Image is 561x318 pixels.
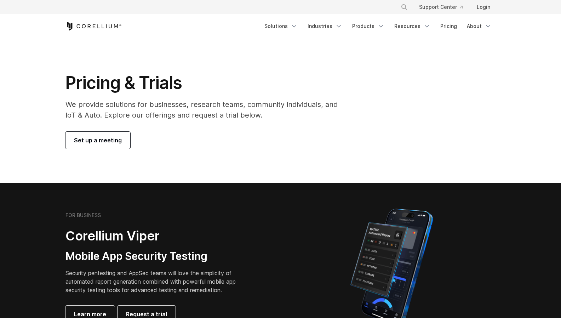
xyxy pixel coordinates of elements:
a: Industries [303,20,347,33]
p: Security pentesting and AppSec teams will love the simplicity of automated report generation comb... [65,269,247,294]
h2: Corellium Viper [65,228,247,244]
h1: Pricing & Trials [65,72,348,93]
button: Search [398,1,411,13]
h3: Mobile App Security Testing [65,250,247,263]
a: Support Center [413,1,468,13]
p: We provide solutions for businesses, research teams, community individuals, and IoT & Auto. Explo... [65,99,348,120]
span: Set up a meeting [74,136,122,144]
h6: FOR BUSINESS [65,212,101,218]
a: Resources [390,20,435,33]
a: Products [348,20,389,33]
a: Corellium Home [65,22,122,30]
a: Pricing [436,20,461,33]
a: Login [471,1,496,13]
a: About [463,20,496,33]
div: Navigation Menu [260,20,496,33]
a: Solutions [260,20,302,33]
a: Set up a meeting [65,132,130,149]
div: Navigation Menu [392,1,496,13]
